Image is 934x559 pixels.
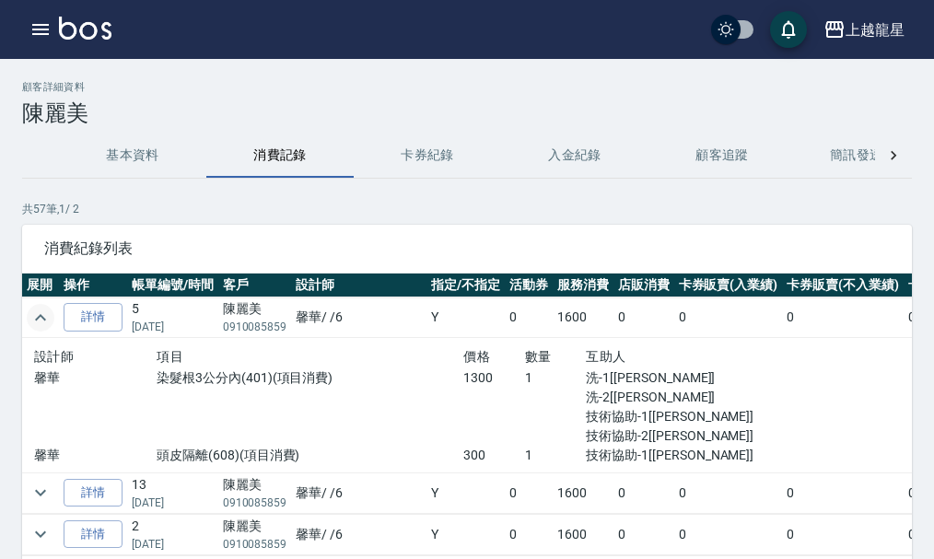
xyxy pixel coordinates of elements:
p: 共 57 筆, 1 / 2 [22,201,912,217]
th: 帳單編號/時間 [127,274,218,297]
th: 卡券販賣(不入業績) [782,274,904,297]
p: 1 [525,368,587,388]
td: 0 [505,297,553,338]
td: Y [426,297,505,338]
p: 技術協助-1[[PERSON_NAME]] [586,407,770,426]
p: 0910085859 [223,319,287,335]
span: 互助人 [586,349,625,364]
th: 卡券販賣(入業績) [674,274,783,297]
button: save [770,11,807,48]
p: [DATE] [132,319,214,335]
p: 技術協助-2[[PERSON_NAME]] [586,426,770,446]
td: 2 [127,514,218,554]
td: 13 [127,472,218,513]
td: 0 [782,297,904,338]
a: 詳情 [64,479,123,507]
th: 客戶 [218,274,292,297]
span: 設計師 [34,349,74,364]
span: 項目 [157,349,183,364]
button: expand row [27,304,54,332]
span: 消費紀錄列表 [44,239,890,258]
button: 消費記錄 [206,134,354,178]
td: 0 [782,472,904,513]
h2: 顧客詳細資料 [22,81,912,93]
button: 卡券紀錄 [354,134,501,178]
td: 0 [613,297,674,338]
td: 1600 [553,514,613,554]
td: 0 [674,472,783,513]
p: 300 [463,446,525,465]
th: 服務消費 [553,274,613,297]
p: 技術協助-1[[PERSON_NAME]] [586,446,770,465]
td: Y [426,514,505,554]
td: 0 [613,472,674,513]
td: 陳麗美 [218,514,292,554]
td: 0 [613,514,674,554]
p: 1 [525,446,587,465]
p: 0910085859 [223,536,287,553]
th: 店販消費 [613,274,674,297]
p: 染髮根3公分內(401)(項目消費) [157,368,463,388]
p: 馨華 [34,368,157,388]
td: 0 [674,514,783,554]
td: Y [426,472,505,513]
p: 洗-2[[PERSON_NAME]] [586,388,770,407]
p: [DATE] [132,495,214,511]
span: 價格 [463,349,490,364]
img: Logo [59,17,111,40]
a: 詳情 [64,520,123,549]
th: 展開 [22,274,59,297]
p: 馨華 [34,446,157,465]
button: 顧客追蹤 [648,134,796,178]
button: expand row [27,520,54,548]
td: 5 [127,297,218,338]
td: 馨華 / /6 [291,297,426,338]
td: 0 [782,514,904,554]
td: 1600 [553,472,613,513]
p: [DATE] [132,536,214,553]
button: 上越龍星 [816,11,912,49]
p: 1300 [463,368,525,388]
td: 馨華 / /6 [291,472,426,513]
td: 0 [505,472,553,513]
button: 基本資料 [59,134,206,178]
span: 數量 [525,349,552,364]
a: 詳情 [64,303,123,332]
td: 1600 [553,297,613,338]
td: 馨華 / /6 [291,514,426,554]
td: 0 [505,514,553,554]
p: 0910085859 [223,495,287,511]
th: 指定/不指定 [426,274,505,297]
th: 操作 [59,274,127,297]
h3: 陳麗美 [22,100,912,126]
td: 陳麗美 [218,297,292,338]
p: 頭皮隔離(608)(項目消費) [157,446,463,465]
button: 入金紀錄 [501,134,648,178]
p: 洗-1[[PERSON_NAME]] [586,368,770,388]
div: 上越龍星 [846,18,905,41]
td: 0 [674,297,783,338]
button: expand row [27,479,54,507]
th: 活動券 [505,274,553,297]
th: 設計師 [291,274,426,297]
td: 陳麗美 [218,472,292,513]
